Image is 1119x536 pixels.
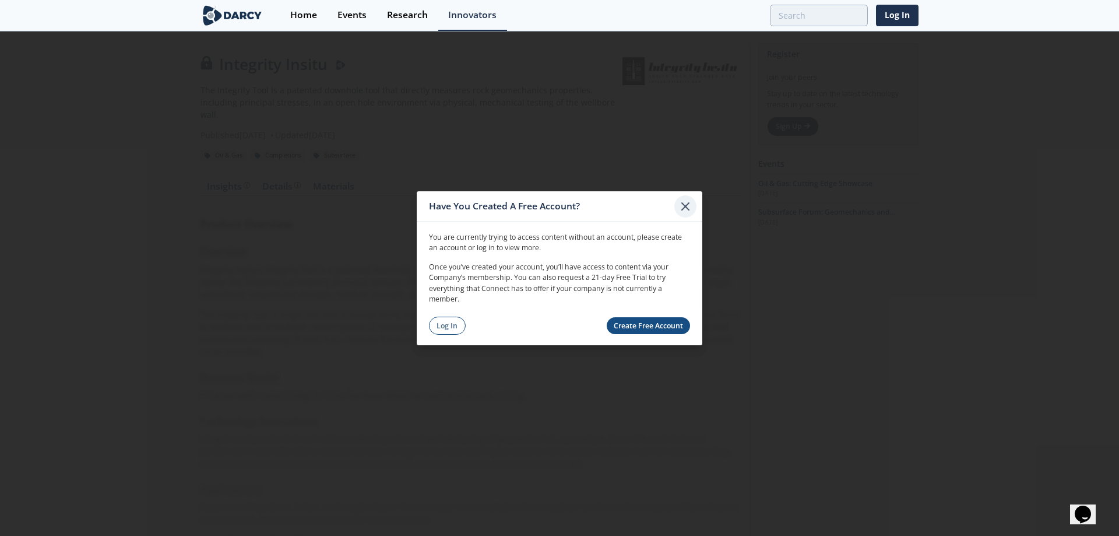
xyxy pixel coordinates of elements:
a: Log In [429,317,466,335]
img: logo-wide.svg [200,5,264,26]
div: Events [337,10,367,20]
p: Once you’ve created your account, you’ll have access to content via your Company’s membership. Yo... [429,262,690,305]
div: Home [290,10,317,20]
a: Create Free Account [607,317,691,334]
div: Innovators [448,10,497,20]
iframe: chat widget [1070,489,1107,524]
div: Research [387,10,428,20]
div: Have You Created A Free Account? [429,195,674,218]
input: Advanced Search [770,5,868,26]
a: Log In [876,5,919,26]
p: You are currently trying to access content without an account, please create an account or log in... [429,232,690,254]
